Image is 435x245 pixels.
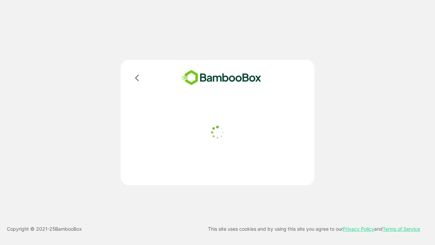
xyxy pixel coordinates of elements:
a: Terms of Service [383,226,420,232]
p: This site uses cookies and by using this site you agree to our and [208,225,420,233]
a: Privacy Policy [343,226,374,232]
img: bamboobox [172,68,271,87]
p: Copyright © 2021- 25 BambooBox [7,225,82,233]
img: loader [209,124,226,141]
